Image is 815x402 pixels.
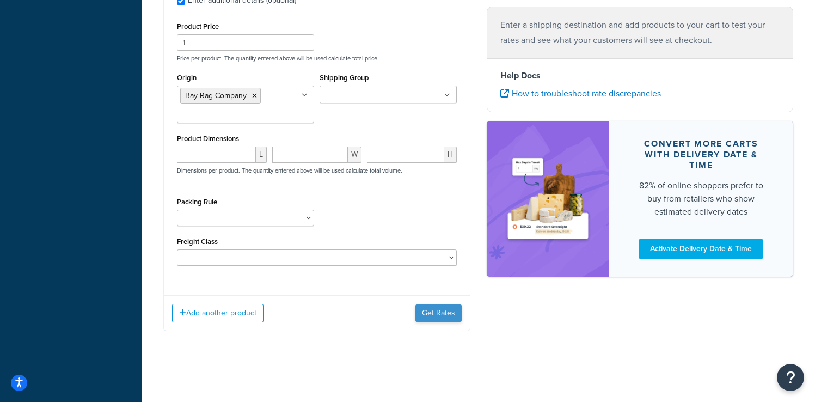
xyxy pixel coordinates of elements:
[174,54,459,62] p: Price per product. The quantity entered above will be used calculate total price.
[639,239,763,259] a: Activate Delivery Date & Time
[177,74,197,82] label: Origin
[256,147,267,163] span: L
[177,237,218,246] label: Freight Class
[415,304,462,322] button: Get Rates
[503,137,593,260] img: feature-image-ddt-36eae7f7280da8017bfb280eaccd9c446f90b1fe08728e4019434db127062ab4.png
[635,179,767,218] div: 82% of online shoppers prefer to buy from retailers who show estimated delivery dates
[635,138,767,171] div: Convert more carts with delivery date & time
[185,90,247,101] span: Bay Rag Company
[444,147,457,163] span: H
[172,304,264,322] button: Add another product
[177,135,239,143] label: Product Dimensions
[500,87,661,100] a: How to troubleshoot rate discrepancies
[348,147,361,163] span: W
[320,74,369,82] label: Shipping Group
[500,17,780,48] p: Enter a shipping destination and add products to your cart to test your rates and see what your c...
[177,198,217,206] label: Packing Rule
[174,167,402,174] p: Dimensions per product. The quantity entered above will be used calculate total volume.
[777,364,804,391] button: Open Resource Center
[500,69,780,82] h4: Help Docs
[177,22,219,31] label: Product Price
